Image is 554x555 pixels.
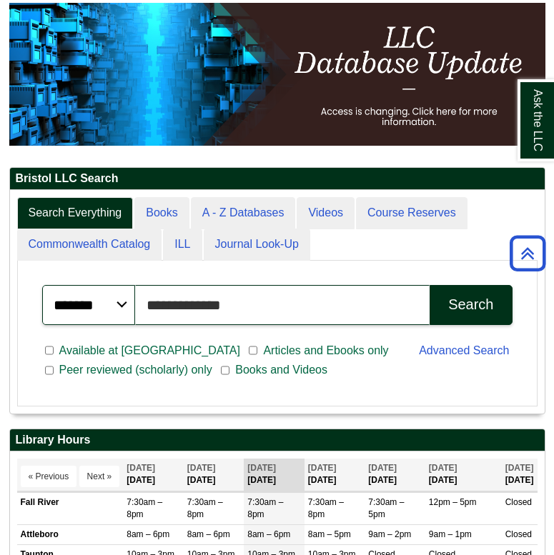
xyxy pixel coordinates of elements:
[10,429,545,451] h2: Library Hours
[247,497,283,519] span: 7:30am – 8pm
[187,497,223,519] span: 7:30am – 8pm
[247,529,290,539] span: 8am – 6pm
[134,197,189,229] a: Books
[221,364,229,377] input: Books and Videos
[505,244,550,263] a: Back to Top
[45,344,54,357] input: Available at [GEOGRAPHIC_DATA]
[127,497,162,519] span: 7:30am – 8pm
[127,463,155,473] span: [DATE]
[123,459,184,491] th: [DATE]
[17,197,134,229] a: Search Everything
[297,197,355,229] a: Videos
[17,492,124,524] td: Fall River
[305,459,365,491] th: [DATE]
[249,344,257,357] input: Articles and Ebooks only
[187,529,230,539] span: 8am – 6pm
[365,459,425,491] th: [DATE]
[54,342,246,359] span: Available at [GEOGRAPHIC_DATA]
[257,342,394,359] span: Articles and Ebooks only
[163,229,202,261] a: ILL
[429,463,457,473] span: [DATE]
[448,296,493,313] div: Search
[368,529,411,539] span: 9am – 2pm
[247,463,276,473] span: [DATE]
[429,529,472,539] span: 9am – 1pm
[191,197,296,229] a: A - Z Databases
[9,3,545,146] img: HTML tutorial
[17,229,162,261] a: Commonwealth Catalog
[54,361,218,379] span: Peer reviewed (scholarly) only
[17,524,124,544] td: Attleboro
[10,168,545,190] h2: Bristol LLC Search
[425,459,502,491] th: [DATE]
[229,361,333,379] span: Books and Videos
[502,459,538,491] th: [DATE]
[505,463,534,473] span: [DATE]
[419,344,509,356] a: Advanced Search
[368,463,397,473] span: [DATE]
[356,197,468,229] a: Course Reserves
[79,466,120,487] button: Next »
[308,497,344,519] span: 7:30am – 8pm
[184,459,244,491] th: [DATE]
[127,529,169,539] span: 8am – 6pm
[244,459,305,491] th: [DATE]
[308,463,337,473] span: [DATE]
[204,229,310,261] a: Journal Look-Up
[429,497,477,507] span: 12pm – 5pm
[368,497,404,519] span: 7:30am – 5pm
[187,463,216,473] span: [DATE]
[430,285,512,325] button: Search
[505,497,532,507] span: Closed
[505,529,532,539] span: Closed
[21,466,77,487] button: « Previous
[45,364,54,377] input: Peer reviewed (scholarly) only
[308,529,351,539] span: 8am – 5pm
